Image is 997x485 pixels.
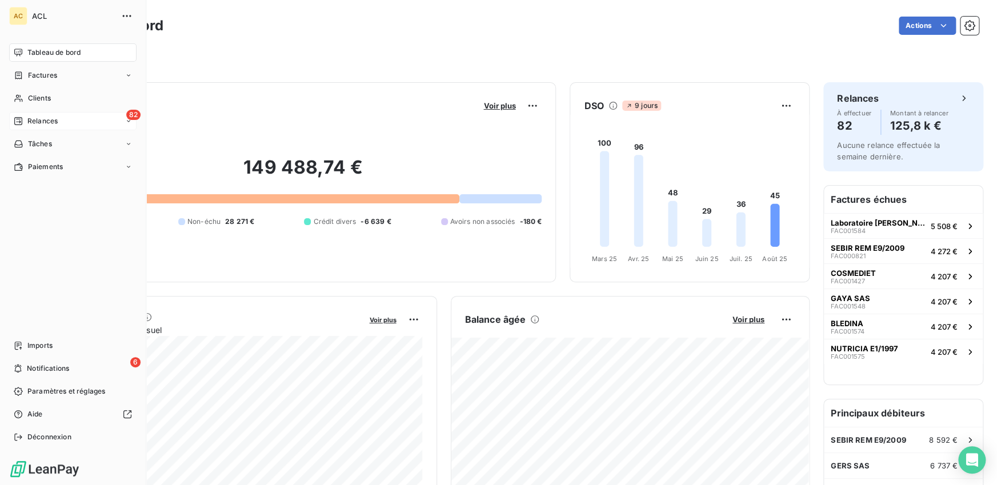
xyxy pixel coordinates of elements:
[519,217,542,227] span: -180 €
[9,158,137,176] a: Paiements
[27,386,105,396] span: Paramètres et réglages
[831,252,866,259] span: FAC000821
[28,162,63,172] span: Paiements
[831,243,904,252] span: SEBIR REM E9/2009
[9,135,137,153] a: Tâches
[32,11,114,21] span: ACL
[831,319,863,328] span: BLEDINA
[450,217,515,227] span: Avoirs non associés
[27,47,81,58] span: Tableau de bord
[9,336,137,355] a: Imports
[27,409,43,419] span: Aide
[9,460,80,478] img: Logo LeanPay
[831,353,865,360] span: FAC001575
[695,255,719,263] tspan: Juin 25
[831,227,866,234] span: FAC001584
[28,93,51,103] span: Clients
[465,312,526,326] h6: Balance âgée
[899,17,956,35] button: Actions
[622,101,661,111] span: 9 jours
[480,101,519,111] button: Voir plus
[831,435,906,444] span: SEBIR REM E9/2009
[732,315,764,324] span: Voir plus
[65,324,362,336] span: Chiffre d'affaires mensuel
[9,66,137,85] a: Factures
[824,399,983,427] h6: Principaux débiteurs
[931,247,958,256] span: 4 272 €
[584,99,603,113] h6: DSO
[931,222,958,231] span: 5 508 €
[628,255,649,263] tspan: Avr. 25
[837,110,871,117] span: À effectuer
[592,255,617,263] tspan: Mars 25
[837,141,940,161] span: Aucune relance effectuée la semaine dernière.
[831,278,865,284] span: FAC001427
[313,217,356,227] span: Crédit divers
[28,70,57,81] span: Factures
[824,213,983,238] button: Laboratoire [PERSON_NAME]FAC0015845 508 €
[831,344,898,353] span: NUTRICIA E1/1997
[831,218,926,227] span: Laboratoire [PERSON_NAME]
[890,117,948,135] h4: 125,8 k €
[130,357,141,367] span: 6
[27,116,58,126] span: Relances
[824,186,983,213] h6: Factures échues
[824,339,983,364] button: NUTRICIA E1/1997FAC0015754 207 €
[831,303,866,310] span: FAC001548
[831,268,876,278] span: COSMEDIET
[225,217,254,227] span: 28 271 €
[9,7,27,25] div: AC
[662,255,683,263] tspan: Mai 25
[824,314,983,339] button: BLEDINAFAC0015744 207 €
[9,382,137,400] a: Paramètres et réglages
[831,328,864,335] span: FAC001574
[9,43,137,62] a: Tableau de bord
[370,316,397,324] span: Voir plus
[824,263,983,288] button: COSMEDIETFAC0014274 207 €
[126,110,141,120] span: 82
[890,110,948,117] span: Montant à relancer
[837,117,871,135] h4: 82
[366,314,400,324] button: Voir plus
[27,363,69,374] span: Notifications
[9,89,137,107] a: Clients
[28,139,52,149] span: Tâches
[9,405,137,423] a: Aide
[831,461,870,470] span: GERS SAS
[958,446,986,474] div: Open Intercom Messenger
[931,347,958,356] span: 4 207 €
[27,432,71,442] span: Déconnexion
[730,255,752,263] tspan: Juil. 25
[27,340,53,351] span: Imports
[837,91,879,105] h6: Relances
[65,156,542,190] h2: 149 488,74 €
[930,461,958,470] span: 6 737 €
[483,101,515,110] span: Voir plus
[762,255,787,263] tspan: Août 25
[729,314,768,324] button: Voir plus
[824,288,983,314] button: GAYA SASFAC0015484 207 €
[187,217,221,227] span: Non-échu
[361,217,391,227] span: -6 639 €
[9,112,137,130] a: 82Relances
[929,435,958,444] span: 8 592 €
[931,272,958,281] span: 4 207 €
[824,238,983,263] button: SEBIR REM E9/2009FAC0008214 272 €
[831,294,870,303] span: GAYA SAS
[931,322,958,331] span: 4 207 €
[931,297,958,306] span: 4 207 €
